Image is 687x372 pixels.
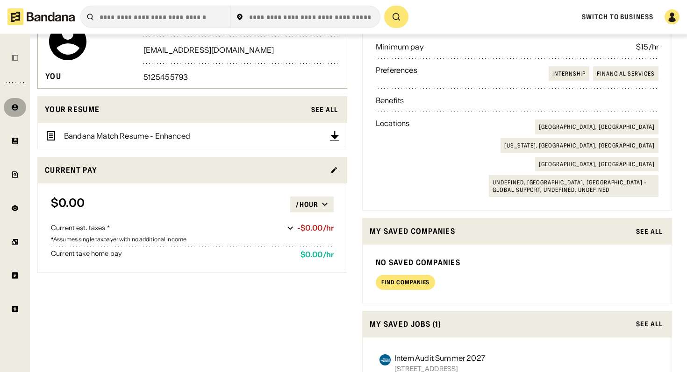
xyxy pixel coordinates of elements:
div: undefined, [GEOGRAPHIC_DATA], [GEOGRAPHIC_DATA] - Global Support, undefined, undefined [493,179,655,193]
div: Current est. taxes * [51,224,283,233]
div: Locations [376,119,409,197]
div: -$0.00/hr [297,224,334,232]
div: Financial Services [597,70,655,77]
div: Assumes single taxpayer with no additional income [51,237,334,242]
div: Current take home pay [51,250,293,259]
img: Forvis Mazars logo [379,354,391,365]
div: Current Pay [45,164,325,176]
div: Preferences [376,66,417,81]
div: /hour [296,200,318,209]
div: No saved companies [376,258,658,267]
div: Internship [552,70,586,77]
div: [GEOGRAPHIC_DATA], [GEOGRAPHIC_DATA] [539,161,655,168]
div: Minimum pay [376,43,424,50]
img: Bandana logotype [7,8,75,25]
div: $0.00 [51,197,290,212]
div: Intern Audit Summer 2027 [394,354,485,362]
a: Switch to Business [582,13,653,21]
div: Your resume [45,104,306,115]
div: 5125455793 [143,73,339,81]
div: Find companies [381,280,429,285]
div: [GEOGRAPHIC_DATA], [GEOGRAPHIC_DATA] [539,123,655,131]
div: $15/hr [636,43,658,50]
div: [STREET_ADDRESS] [394,365,485,372]
div: $0.00 / hr [301,250,334,259]
div: My saved companies [370,225,630,237]
div: See All [636,228,663,235]
div: [EMAIL_ADDRESS][DOMAIN_NAME] [143,46,339,54]
div: You [45,71,61,81]
div: Bandana Match Resume - Enhanced [64,132,190,140]
div: See All [636,321,663,327]
div: See All [311,106,338,113]
div: My saved jobs (1) [370,318,630,330]
div: [US_STATE], [GEOGRAPHIC_DATA], [GEOGRAPHIC_DATA] [504,142,655,149]
div: Benefits [376,97,404,104]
